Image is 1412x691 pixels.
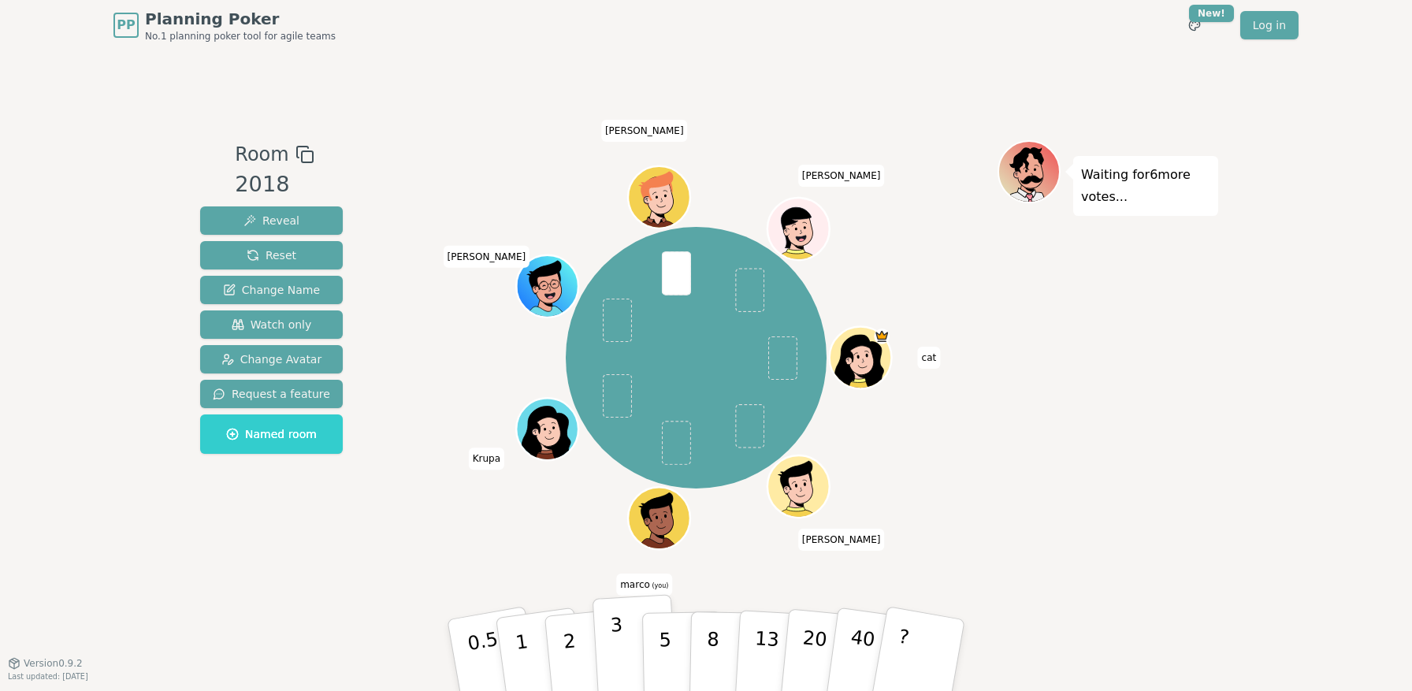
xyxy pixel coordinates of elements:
[798,529,885,551] span: Click to change your name
[918,347,941,369] span: Click to change your name
[650,582,669,589] span: (you)
[8,657,83,670] button: Version0.9.2
[223,282,320,298] span: Change Name
[200,206,343,235] button: Reveal
[221,351,322,367] span: Change Avatar
[200,241,343,269] button: Reset
[247,247,296,263] span: Reset
[243,213,299,228] span: Reveal
[226,426,317,442] span: Named room
[1240,11,1299,39] a: Log in
[469,448,504,470] span: Click to change your name
[145,30,336,43] span: No.1 planning poker tool for agile teams
[8,672,88,681] span: Last updated: [DATE]
[798,165,885,187] span: Click to change your name
[875,329,890,344] span: cat is the host
[145,8,336,30] span: Planning Poker
[200,380,343,408] button: Request a feature
[1189,5,1234,22] div: New!
[630,489,689,548] button: Click to change your avatar
[113,8,336,43] a: PPPlanning PokerNo.1 planning poker tool for agile teams
[213,386,330,402] span: Request a feature
[200,310,343,339] button: Watch only
[444,246,530,268] span: Click to change your name
[117,16,135,35] span: PP
[616,574,672,596] span: Click to change your name
[200,345,343,373] button: Change Avatar
[232,317,312,332] span: Watch only
[1180,11,1209,39] button: New!
[200,276,343,304] button: Change Name
[24,657,83,670] span: Version 0.9.2
[1081,164,1210,208] p: Waiting for 6 more votes...
[601,120,688,142] span: Click to change your name
[235,169,314,201] div: 2018
[200,414,343,454] button: Named room
[235,140,288,169] span: Room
